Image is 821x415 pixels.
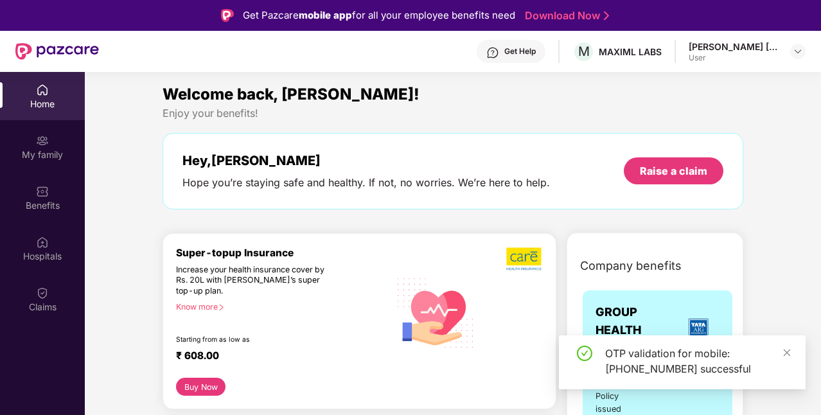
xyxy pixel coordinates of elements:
img: svg+xml;base64,PHN2ZyB4bWxucz0iaHR0cDovL3d3dy53My5vcmcvMjAwMC9zdmciIHhtbG5zOnhsaW5rPSJodHRwOi8vd3... [390,265,482,358]
div: Get Pazcare for all your employee benefits need [243,8,515,23]
div: Know more [176,302,382,311]
img: svg+xml;base64,PHN2ZyBpZD0iSGVscC0zMngzMiIgeG1sbnM9Imh0dHA6Ly93d3cudzMub3JnLzIwMDAvc3ZnIiB3aWR0aD... [486,46,499,59]
button: Buy Now [176,378,225,396]
div: User [689,53,779,63]
img: svg+xml;base64,PHN2ZyBpZD0iQ2xhaW0iIHhtbG5zPSJodHRwOi8vd3d3LnczLm9yZy8yMDAwL3N2ZyIgd2lkdGg9IjIwIi... [36,287,49,299]
span: close [782,348,791,357]
img: svg+xml;base64,PHN2ZyBpZD0iRHJvcGRvd24tMzJ4MzIiIHhtbG5zPSJodHRwOi8vd3d3LnczLm9yZy8yMDAwL3N2ZyIgd2... [793,46,803,57]
span: check-circle [577,346,592,361]
img: insurerLogo [681,313,716,348]
div: Enjoy your benefits! [163,107,743,120]
span: GROUP HEALTH INSURANCE [596,303,677,358]
img: Stroke [604,9,609,22]
div: MAXIML LABS [599,46,662,58]
div: Hey, [PERSON_NAME] [182,153,550,168]
img: New Pazcare Logo [15,43,99,60]
img: svg+xml;base64,PHN2ZyBpZD0iQmVuZWZpdHMiIHhtbG5zPSJodHRwOi8vd3d3LnczLm9yZy8yMDAwL3N2ZyIgd2lkdGg9Ij... [36,185,49,198]
div: ₹ 608.00 [176,349,377,365]
span: right [218,304,225,311]
div: Raise a claim [640,164,707,178]
img: Logo [221,9,234,22]
img: b5dec4f62d2307b9de63beb79f102df3.png [506,247,543,271]
span: Welcome back, [PERSON_NAME]! [163,85,419,103]
div: Increase your health insurance cover by Rs. 20L with [PERSON_NAME]’s super top-up plan. [176,265,335,297]
span: Company benefits [580,257,682,275]
span: M [578,44,590,59]
div: Super-topup Insurance [176,247,390,259]
div: OTP validation for mobile: [PHONE_NUMBER] successful [605,346,790,376]
a: Download Now [525,9,605,22]
div: [PERSON_NAME] [PERSON_NAME] [689,40,779,53]
img: svg+xml;base64,PHN2ZyBpZD0iSG9tZSIgeG1sbnM9Imh0dHA6Ly93d3cudzMub3JnLzIwMDAvc3ZnIiB3aWR0aD0iMjAiIG... [36,84,49,96]
div: Starting from as low as [176,335,335,344]
img: svg+xml;base64,PHN2ZyB3aWR0aD0iMjAiIGhlaWdodD0iMjAiIHZpZXdCb3g9IjAgMCAyMCAyMCIgZmlsbD0ibm9uZSIgeG... [36,134,49,147]
div: Get Help [504,46,536,57]
strong: mobile app [299,9,352,21]
img: svg+xml;base64,PHN2ZyBpZD0iSG9zcGl0YWxzIiB4bWxucz0iaHR0cDovL3d3dy53My5vcmcvMjAwMC9zdmciIHdpZHRoPS... [36,236,49,249]
div: Hope you’re staying safe and healthy. If not, no worries. We’re here to help. [182,176,550,190]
